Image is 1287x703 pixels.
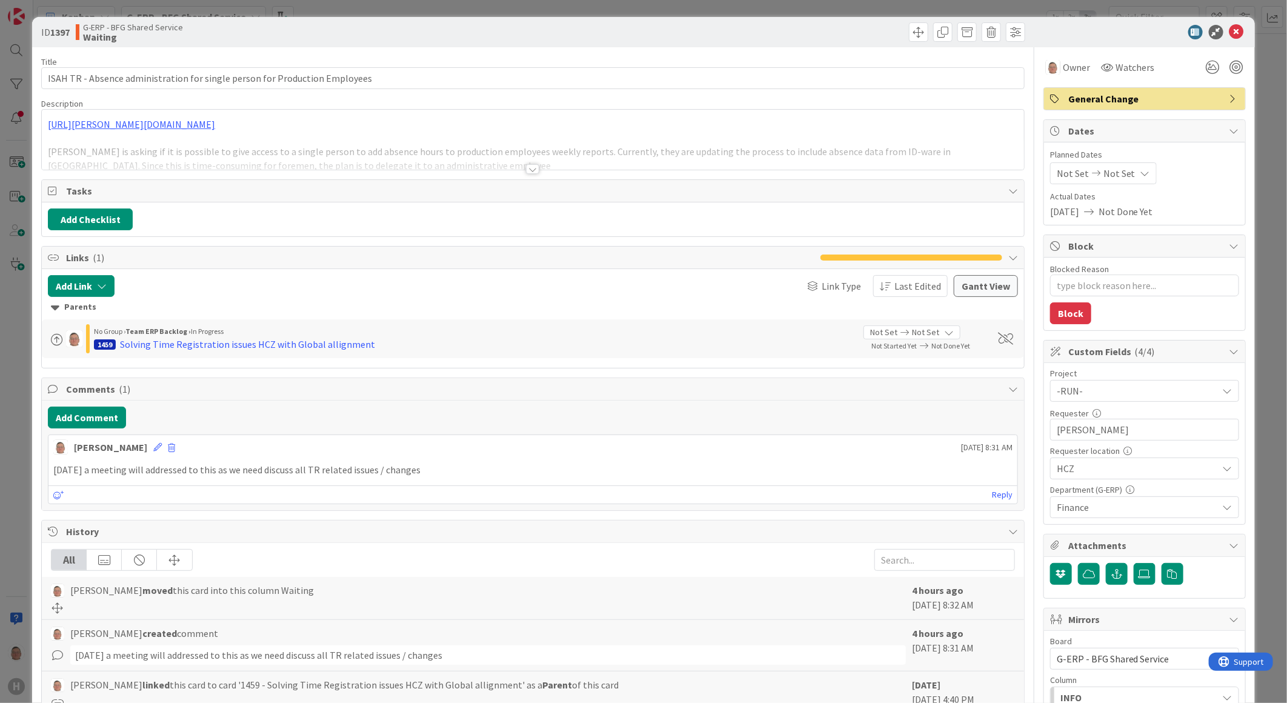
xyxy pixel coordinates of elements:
span: Mirrors [1068,612,1223,627]
span: Not Set [870,326,897,339]
input: type card name here... [41,67,1025,89]
img: lD [51,584,64,598]
span: Custom Fields [1068,344,1223,359]
div: Department (G-ERP) [1050,485,1239,494]
span: General Change [1068,92,1223,106]
div: Requester location [1050,447,1239,455]
label: Requester [1050,408,1089,419]
span: ( 1 ) [119,383,130,395]
span: Board [1050,637,1072,645]
span: Not Done Yet [1099,204,1153,219]
span: Not Started Yet [871,341,917,350]
b: 4 hours ago [912,627,963,639]
span: [DATE] [1050,204,1079,219]
b: Team ERP Backlog › [125,327,191,336]
span: HCZ [1057,460,1212,477]
span: [PERSON_NAME] this card to card '1459 - Solving Time Registration issues HCZ with Global allignme... [70,678,619,692]
span: -RUN- [1057,382,1212,399]
span: [PERSON_NAME] comment [70,626,218,641]
button: Gantt View [954,275,1018,297]
span: History [66,524,1002,539]
b: linked [142,679,170,691]
span: Support [25,2,55,16]
span: Comments [66,382,1002,396]
span: ID [41,25,70,39]
b: 4 hours ago [912,584,963,596]
img: lD [53,440,68,455]
label: Title [41,56,57,67]
button: Add Link [48,275,115,297]
img: lD [1046,60,1060,75]
a: Reply [992,487,1013,502]
label: Blocked Reason [1050,264,1109,275]
span: Last Edited [894,279,941,293]
p: [DATE] a meeting will addressed to this as we need discuss all TR related issues / changes [53,463,1013,477]
img: lD [51,679,64,692]
div: [DATE] a meeting will addressed to this as we need discuss all TR related issues / changes [70,645,906,665]
div: Project [1050,369,1239,378]
div: 1459 [94,339,116,350]
span: Not Set [1057,166,1089,181]
span: [PERSON_NAME] this card into this column Waiting [70,583,314,598]
span: Owner [1063,60,1090,75]
span: No Group › [94,327,125,336]
span: Actual Dates [1050,190,1239,203]
span: Block [1068,239,1223,253]
button: Last Edited [873,275,948,297]
span: ( 1 ) [93,252,104,264]
span: Column [1050,676,1077,684]
span: [DATE] 8:31 AM [961,441,1013,454]
span: Tasks [66,184,1002,198]
button: Add Checklist [48,208,133,230]
div: [DATE] 8:31 AM [912,626,1015,665]
div: [DATE] 8:32 AM [912,583,1015,613]
span: G-ERP - BFG Shared Service [83,22,183,32]
b: Parent [542,679,572,691]
img: lD [51,627,64,641]
span: ( 4/4 ) [1135,345,1155,358]
span: Planned Dates [1050,148,1239,161]
b: 1397 [50,26,70,38]
div: Parents [51,301,1015,314]
button: Block [1050,302,1091,324]
span: Description [41,98,83,109]
b: moved [142,584,173,596]
button: Add Comment [48,407,126,428]
b: [DATE] [912,679,940,691]
span: Not Set [912,326,939,339]
b: Waiting [83,32,183,42]
b: created [142,627,177,639]
span: Not Done Yet [931,341,970,350]
div: [PERSON_NAME] [74,440,147,455]
span: Links [66,250,814,265]
div: Solving Time Registration issues HCZ with Global allignment [120,337,375,351]
span: Finance [1057,500,1218,515]
span: Watchers [1116,60,1155,75]
div: All [52,550,87,570]
input: Search... [874,549,1015,571]
img: lD [66,330,83,347]
a: [URL][PERSON_NAME][DOMAIN_NAME] [48,118,215,130]
span: Not Set [1103,166,1136,181]
span: In Progress [191,327,224,336]
span: Link Type [822,279,861,293]
span: Dates [1068,124,1223,138]
span: G-ERP - BFG Shared Service [1057,653,1169,665]
span: Attachments [1068,538,1223,553]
